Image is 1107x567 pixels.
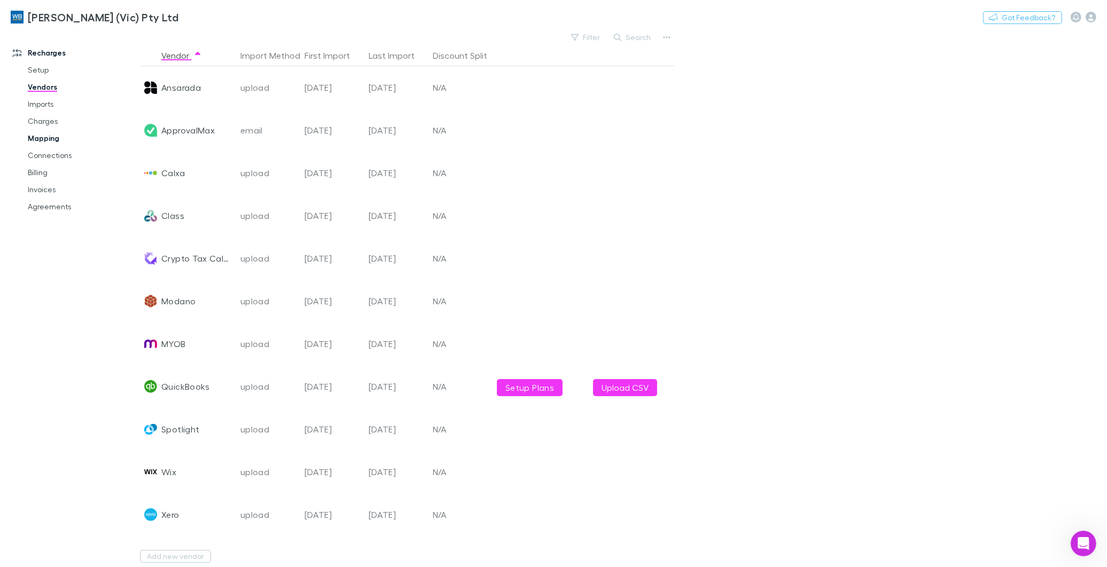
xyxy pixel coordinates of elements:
a: Connections [17,147,147,164]
div: Calxa [161,152,185,194]
a: Recharges [2,44,147,61]
div: Ansarada [161,66,201,109]
div: Crypto Tax Calculator [161,237,232,280]
div: upload [240,194,296,237]
img: Xero's Logo [144,508,157,521]
div: Wix [161,451,176,493]
a: Vendors [17,78,147,96]
div: N/A [428,66,493,109]
div: [DATE] [300,194,364,237]
div: [DATE] [364,109,428,152]
button: Search [609,31,657,44]
img: Crypto Tax Calculator's Logo [144,252,157,265]
div: N/A [428,365,493,408]
div: [DATE] [364,237,428,280]
iframe: Intercom live chat [1071,531,1096,556]
img: MYOB's Logo [144,337,157,350]
div: [DATE] [364,280,428,322]
div: [DATE] [300,408,364,451]
div: email [240,109,296,152]
img: Wix's Logo [144,466,157,478]
button: First Import [305,45,363,66]
div: Modano [161,280,196,322]
a: Imports [17,96,147,113]
div: [DATE] [364,365,428,408]
a: Charges [17,113,147,130]
div: upload [240,408,296,451]
div: Class [161,194,184,237]
div: N/A [428,109,493,152]
div: N/A [428,493,493,536]
button: Vendor [161,45,202,66]
div: [DATE] [300,493,364,536]
img: ApprovalMax's Logo [144,124,157,137]
div: upload [240,66,296,109]
div: N/A [428,408,493,451]
div: [DATE] [300,66,364,109]
div: [DATE] [364,493,428,536]
div: N/A [428,152,493,194]
div: upload [240,280,296,322]
div: upload [240,322,296,365]
a: Invoices [17,181,147,198]
button: Discount Split [433,45,500,66]
div: [DATE] [300,109,364,152]
a: Billing [17,164,147,181]
button: Filter [566,31,606,44]
div: N/A [428,237,493,280]
div: [DATE] [364,322,428,365]
div: [DATE] [300,237,364,280]
div: upload [240,152,296,194]
div: [DATE] [364,408,428,451]
div: N/A [428,451,493,493]
div: upload [240,451,296,493]
a: Setup Plans [497,379,563,396]
a: Mapping [17,130,147,147]
img: William Buck (Vic) Pty Ltd's Logo [11,11,24,23]
button: Add new vendor [140,550,211,563]
div: upload [240,237,296,280]
div: N/A [428,280,493,322]
div: upload [240,365,296,408]
div: [DATE] [300,451,364,493]
button: Last Import [369,45,427,66]
div: [DATE] [300,152,364,194]
button: Got Feedback? [983,11,1062,24]
h3: [PERSON_NAME] (Vic) Pty Ltd [28,11,178,23]
button: Upload CSV [593,379,657,396]
img: Spotlight's Logo [144,423,157,436]
div: upload [240,493,296,536]
img: Calxa's Logo [144,167,157,179]
div: [DATE] [364,152,428,194]
div: [DATE] [300,365,364,408]
div: MYOB [161,322,185,365]
img: Class's Logo [144,209,157,222]
a: Agreements [17,198,147,215]
div: [DATE] [300,322,364,365]
a: [PERSON_NAME] (Vic) Pty Ltd [4,4,185,30]
div: Xero [161,493,179,536]
div: [DATE] [364,194,428,237]
img: Modano's Logo [144,295,157,308]
button: Import Method [240,45,313,66]
img: Ansarada's Logo [144,81,157,94]
div: [DATE] [364,66,428,109]
div: [DATE] [364,451,428,493]
a: Setup [17,61,147,78]
img: QuickBooks's Logo [144,380,157,393]
div: ApprovalMax [161,109,215,152]
div: N/A [428,322,493,365]
div: [DATE] [300,280,364,322]
div: QuickBooks [161,365,210,408]
div: Spotlight [161,408,199,451]
div: N/A [428,194,493,237]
